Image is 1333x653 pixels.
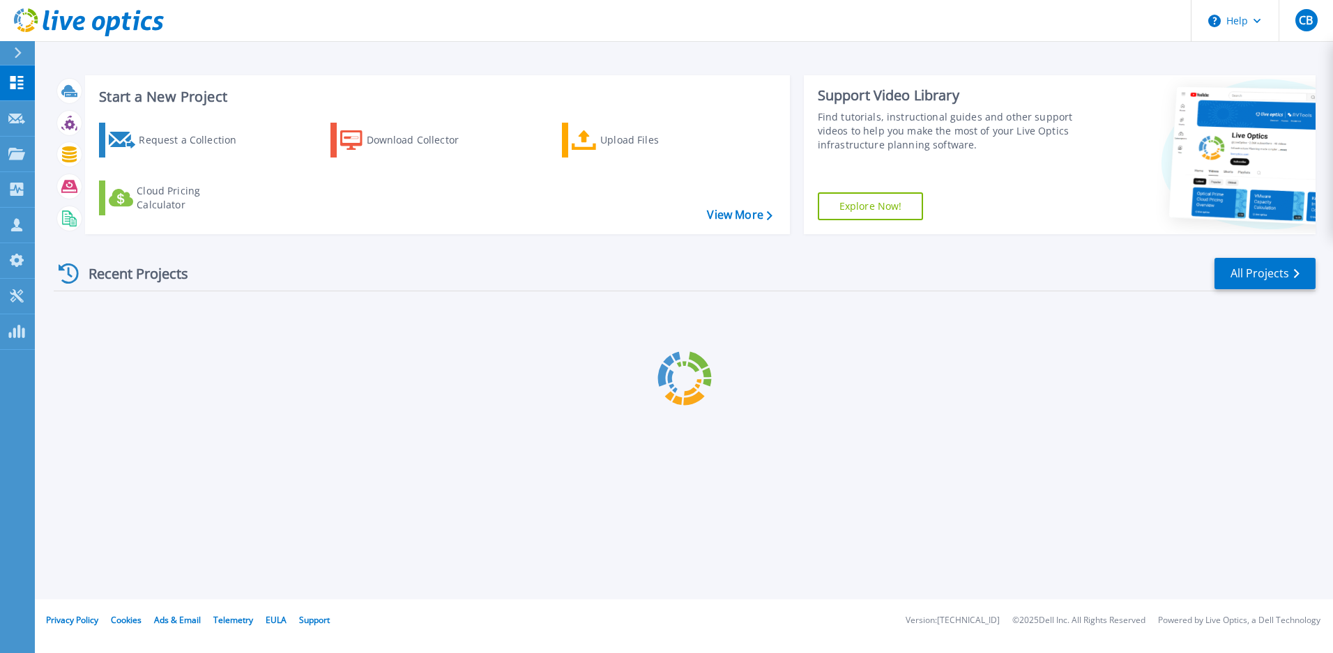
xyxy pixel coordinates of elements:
li: Powered by Live Optics, a Dell Technology [1158,616,1320,625]
li: Version: [TECHNICAL_ID] [906,616,1000,625]
a: Privacy Policy [46,614,98,626]
div: Download Collector [367,126,478,154]
a: Cloud Pricing Calculator [99,180,254,215]
a: Telemetry [213,614,253,626]
h3: Start a New Project [99,89,772,105]
a: Cookies [111,614,142,626]
div: Cloud Pricing Calculator [137,184,248,212]
a: All Projects [1214,258,1316,289]
div: Support Video Library [818,86,1079,105]
a: View More [707,208,772,222]
div: Find tutorials, instructional guides and other support videos to help you make the most of your L... [818,110,1079,152]
a: Ads & Email [154,614,201,626]
li: © 2025 Dell Inc. All Rights Reserved [1012,616,1145,625]
a: Request a Collection [99,123,254,158]
a: EULA [266,614,287,626]
a: Upload Files [562,123,717,158]
span: CB [1299,15,1313,26]
div: Request a Collection [139,126,250,154]
div: Recent Projects [54,256,207,291]
a: Support [299,614,330,626]
div: Upload Files [600,126,712,154]
a: Explore Now! [818,192,924,220]
a: Download Collector [330,123,486,158]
